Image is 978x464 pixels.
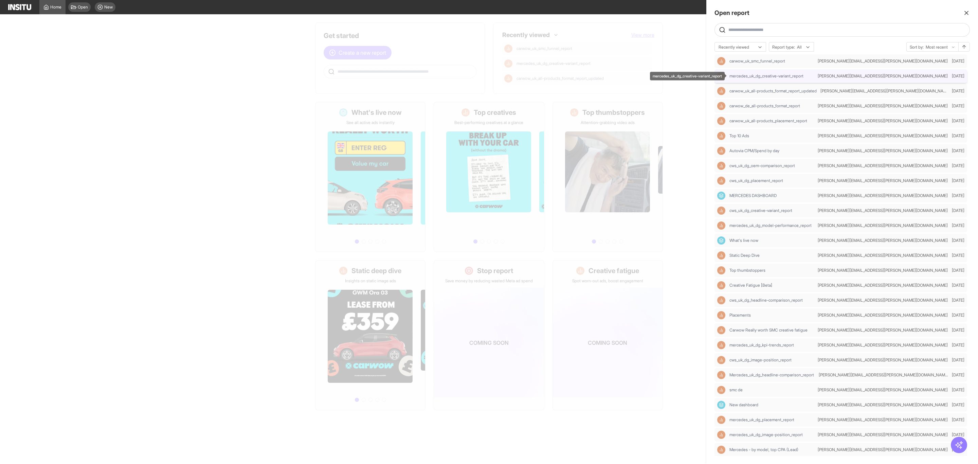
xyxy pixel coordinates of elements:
span: Mercedes - by model, top CPA (Lead) [729,447,815,452]
div: Insights [717,207,725,215]
div: Insights [717,386,725,394]
div: 07-Aug-2025 10:48 [952,313,964,318]
span: smc de [729,387,743,393]
span: cws_uk_dg_headline-comparison_report [729,298,815,303]
span: [PERSON_NAME][EMAIL_ADDRESS][PERSON_NAME][DOMAIN_NAME] [818,298,948,303]
span: [DATE] [952,417,964,423]
div: Insights [717,341,725,349]
span: Top 10 Ads [729,133,749,139]
div: Insights [717,296,725,304]
span: [DATE] [952,133,964,139]
div: 22-Aug-2025 10:06 [952,88,964,94]
div: Insights [717,356,725,364]
span: [DATE] [952,88,964,94]
div: Insights [717,326,725,334]
span: [DATE] [952,163,964,168]
div: Insights [717,57,725,65]
span: mercedes_uk_dg_model-performance_report [729,223,815,228]
span: [DATE] [952,208,964,213]
span: [PERSON_NAME][EMAIL_ADDRESS][PERSON_NAME][DOMAIN_NAME] [818,402,948,408]
div: Insights [717,221,725,230]
span: Creative Fatigue [Beta] [729,283,772,288]
span: [DATE] [952,103,964,109]
div: 06-Aug-2025 16:19 [952,357,964,363]
span: [DATE] [952,268,964,273]
div: 05-Aug-2025 16:01 [952,402,964,408]
span: [DATE] [952,193,964,198]
div: Insights [717,102,725,110]
div: Insights [717,87,725,95]
span: [PERSON_NAME][EMAIL_ADDRESS][PERSON_NAME][DOMAIN_NAME] [818,342,948,348]
span: [DATE] [952,327,964,333]
span: [PERSON_NAME][EMAIL_ADDRESS][PERSON_NAME][DOMAIN_NAME] [818,118,948,124]
div: 02-Sep-2025 18:34 [952,58,964,64]
div: 11-Aug-2025 13:55 [952,268,964,273]
span: Report type: [772,44,795,50]
span: smc de [729,387,815,393]
span: [DATE] [952,402,964,408]
div: 11-Aug-2025 13:56 [952,238,964,243]
span: mercedes_uk_dg_creative-variant_report [729,73,803,79]
span: Autovia CPM/Spend by day [729,148,779,154]
div: 11-Aug-2025 13:55 [952,253,964,258]
span: Carwow Really worth SMC creative fatigue [729,327,808,333]
span: [PERSON_NAME][EMAIL_ADDRESS][PERSON_NAME][DOMAIN_NAME] [818,357,948,363]
div: 06-Aug-2025 16:59 [952,342,964,348]
div: Insights [717,446,725,454]
span: [PERSON_NAME][EMAIL_ADDRESS][PERSON_NAME][DOMAIN_NAME] [818,58,948,64]
span: Placements [729,313,815,318]
div: 06-Aug-2025 16:14 [952,372,964,378]
span: [PERSON_NAME][EMAIL_ADDRESS][PERSON_NAME][DOMAIN_NAME] [818,313,948,318]
span: [PERSON_NAME][EMAIL_ADDRESS][PERSON_NAME][DOMAIN_NAME] [818,238,948,243]
span: cws_uk_dg_oem-comparison_report [729,163,795,168]
div: Insights [717,266,725,274]
div: Insights [717,416,725,424]
span: mercedes_uk_dg_placement_report [729,417,794,423]
div: 06-Aug-2025 10:46 [952,387,964,393]
div: Insights [717,162,725,170]
span: Mercedes - by model, top CPA (Lead) [729,447,798,452]
span: Mercedes_uk_dg_headline-comparison_report [729,372,814,378]
span: cws_uk_dg_image-position_report [729,357,792,363]
div: Dashboard [717,236,725,245]
span: [DATE] [952,148,964,154]
span: What's live now [729,238,815,243]
div: 07-Aug-2025 10:56 [952,298,964,303]
div: mercedes_uk_dg_creative-variant_report [650,72,725,81]
span: [DATE] [952,238,964,243]
span: [DATE] [952,372,964,378]
div: Insights [717,431,725,439]
span: [PERSON_NAME][EMAIL_ADDRESS][PERSON_NAME][DOMAIN_NAME] [818,133,948,139]
span: [DATE] [952,342,964,348]
span: cws_uk_dg_placement_report [729,178,783,183]
span: Top thumbstoppers [729,268,815,273]
span: Autovia CPM/Spend by day [729,148,815,154]
span: Placements [729,313,751,318]
div: 07-Aug-2025 09:47 [952,327,964,333]
div: Insights [717,281,725,289]
span: [PERSON_NAME][EMAIL_ADDRESS][PERSON_NAME][DOMAIN_NAME] [818,163,948,168]
div: 05-Aug-2025 15:41 [952,417,964,423]
span: Top thumbstoppers [729,268,765,273]
div: Insights [717,311,725,319]
span: carwow_de_all-products_format_report [729,103,800,109]
span: carwow_uk_smc_funnel_report [729,58,815,64]
div: 05-Aug-2025 15:39 [952,432,964,438]
div: Dashboard [717,401,725,409]
span: [PERSON_NAME][EMAIL_ADDRESS][PERSON_NAME][DOMAIN_NAME] [818,387,948,393]
h3: Open report [714,8,749,18]
span: mercedes_uk_dg_kpi-trends_report [729,342,794,348]
span: [DATE] [952,313,964,318]
div: Insights [717,132,725,140]
div: Insights [717,117,725,125]
span: mercedes_uk_dg_creative-variant_report [729,73,815,79]
span: [PERSON_NAME][EMAIL_ADDRESS][PERSON_NAME][DOMAIN_NAME] [818,73,948,79]
span: MERCEDES DASHBOARD [729,193,777,198]
div: Insights [717,147,725,155]
span: New dashboard [729,402,815,408]
span: [PERSON_NAME][EMAIL_ADDRESS][PERSON_NAME][DOMAIN_NAME] [818,432,948,438]
span: [PERSON_NAME][EMAIL_ADDRESS][PERSON_NAME][DOMAIN_NAME] [818,178,948,183]
span: [PERSON_NAME][EMAIL_ADDRESS][PERSON_NAME][DOMAIN_NAME] [818,447,948,452]
span: [PERSON_NAME][EMAIL_ADDRESS][PERSON_NAME][DOMAIN_NAME] [818,223,948,228]
span: [PERSON_NAME][EMAIL_ADDRESS][PERSON_NAME][DOMAIN_NAME] [818,193,948,198]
